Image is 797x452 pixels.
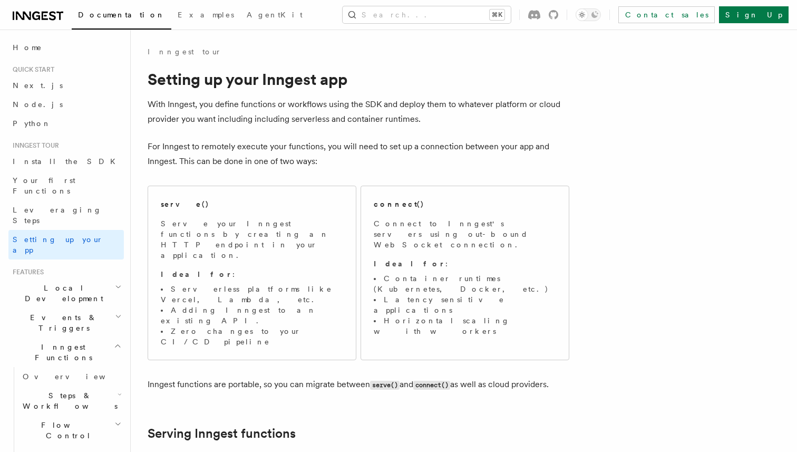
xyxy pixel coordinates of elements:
span: Your first Functions [13,176,75,195]
p: : [374,258,556,269]
li: Container runtimes (Kubernetes, Docker, etc.) [374,273,556,294]
span: Node.js [13,100,63,109]
span: Steps & Workflows [18,390,118,411]
button: Events & Triggers [8,308,124,338]
a: Inngest tour [148,46,221,57]
span: Python [13,119,51,128]
button: Local Development [8,278,124,308]
h2: serve() [161,199,209,209]
a: Sign Up [719,6,789,23]
h1: Setting up your Inngest app [148,70,569,89]
button: Inngest Functions [8,338,124,367]
span: Features [8,268,44,276]
a: connect()Connect to Inngest's servers using out-bound WebSocket connection.Ideal for:Container ru... [361,186,569,360]
a: Leveraging Steps [8,200,124,230]
span: Examples [178,11,234,19]
a: Overview [18,367,124,386]
a: AgentKit [240,3,309,28]
span: Flow Control [18,420,114,441]
a: Examples [171,3,240,28]
strong: Ideal for [161,270,232,278]
span: Inngest Functions [8,342,114,363]
a: Node.js [8,95,124,114]
h2: connect() [374,199,424,209]
a: Next.js [8,76,124,95]
a: Serving Inngest functions [148,426,296,441]
span: Inngest tour [8,141,59,150]
span: Events & Triggers [8,312,115,333]
span: Install the SDK [13,157,122,166]
span: Documentation [78,11,165,19]
span: Overview [23,372,131,381]
span: Quick start [8,65,54,74]
button: Toggle dark mode [576,8,601,21]
kbd: ⌘K [490,9,504,20]
a: Contact sales [618,6,715,23]
li: Adding Inngest to an existing API. [161,305,343,326]
a: Python [8,114,124,133]
a: Install the SDK [8,152,124,171]
li: Horizontal scaling with workers [374,315,556,336]
li: Zero changes to your CI/CD pipeline [161,326,343,347]
a: Documentation [72,3,171,30]
span: Next.js [13,81,63,90]
span: Leveraging Steps [13,206,102,225]
button: Flow Control [18,416,124,445]
p: : [161,269,343,280]
a: Home [8,38,124,57]
p: Connect to Inngest's servers using out-bound WebSocket connection. [374,218,556,250]
span: AgentKit [247,11,303,19]
a: serve()Serve your Inngest functions by creating an HTTP endpoint in your application.Ideal for:Se... [148,186,356,360]
li: Latency sensitive applications [374,294,556,315]
span: Setting up your app [13,235,103,254]
button: Search...⌘K [343,6,511,23]
button: Steps & Workflows [18,386,124,416]
p: Serve your Inngest functions by creating an HTTP endpoint in your application. [161,218,343,261]
code: connect() [413,381,450,390]
strong: Ideal for [374,259,445,268]
a: Setting up your app [8,230,124,259]
code: serve() [370,381,400,390]
p: Inngest functions are portable, so you can migrate between and as well as cloud providers. [148,377,569,392]
p: With Inngest, you define functions or workflows using the SDK and deploy them to whatever platfor... [148,97,569,127]
span: Home [13,42,42,53]
span: Local Development [8,283,115,304]
p: For Inngest to remotely execute your functions, you will need to set up a connection between your... [148,139,569,169]
li: Serverless platforms like Vercel, Lambda, etc. [161,284,343,305]
a: Your first Functions [8,171,124,200]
